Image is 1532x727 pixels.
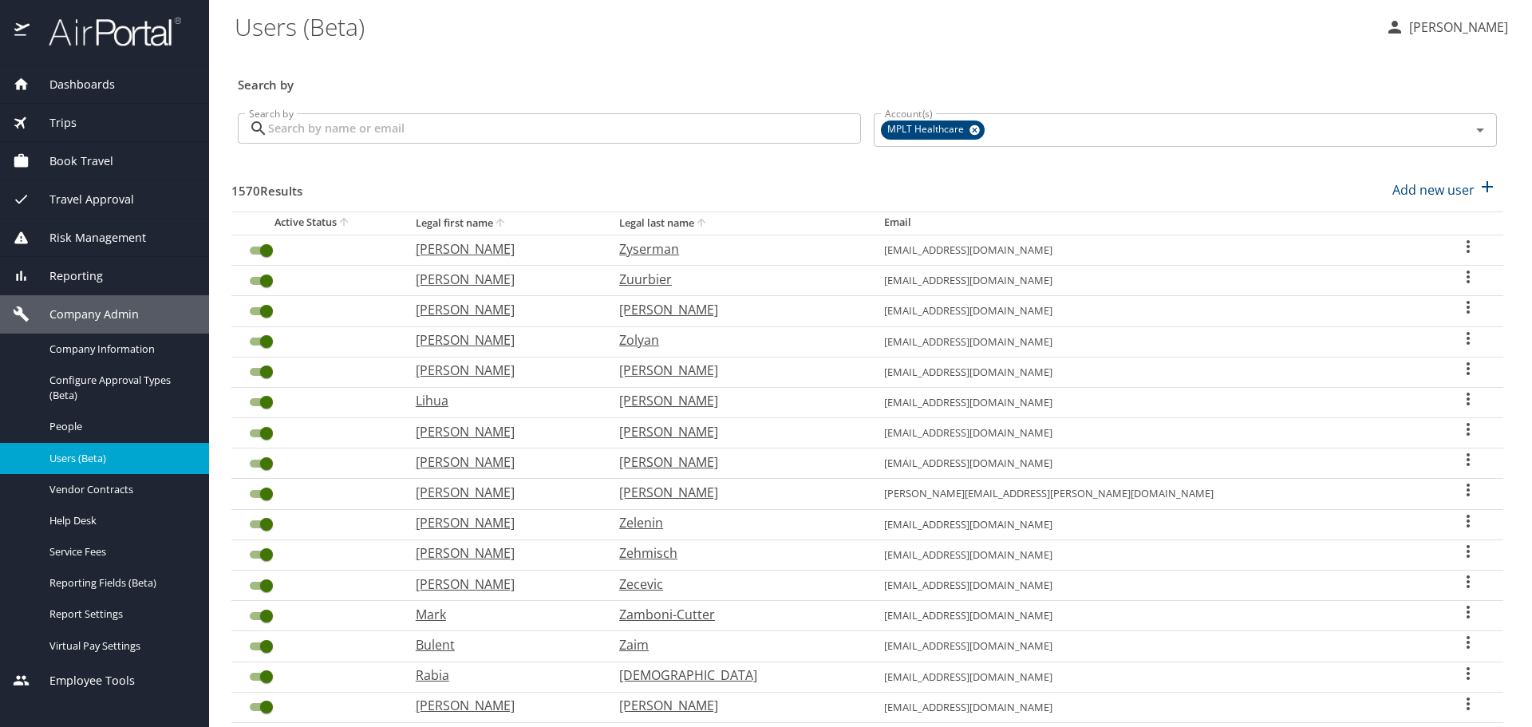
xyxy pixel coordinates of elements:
[416,422,587,441] p: [PERSON_NAME]
[49,451,190,466] span: Users (Beta)
[416,605,587,624] p: Mark
[416,483,587,502] p: [PERSON_NAME]
[416,452,587,472] p: [PERSON_NAME]
[871,235,1434,265] td: [EMAIL_ADDRESS][DOMAIN_NAME]
[871,601,1434,631] td: [EMAIL_ADDRESS][DOMAIN_NAME]
[416,270,587,289] p: [PERSON_NAME]
[403,211,606,235] th: Legal first name
[619,452,852,472] p: [PERSON_NAME]
[30,267,103,285] span: Reporting
[493,216,509,231] button: sort
[416,575,587,594] p: [PERSON_NAME]
[1392,180,1475,200] p: Add new user
[231,211,403,235] th: Active Status
[268,113,861,144] input: Search by name or email
[49,373,190,403] span: Configure Approval Types (Beta)
[619,483,852,502] p: [PERSON_NAME]
[619,239,852,259] p: Zyserman
[1404,18,1508,37] p: [PERSON_NAME]
[1379,13,1514,41] button: [PERSON_NAME]
[871,539,1434,570] td: [EMAIL_ADDRESS][DOMAIN_NAME]
[871,692,1434,722] td: [EMAIL_ADDRESS][DOMAIN_NAME]
[619,575,852,594] p: Zecevic
[871,296,1434,326] td: [EMAIL_ADDRESS][DOMAIN_NAME]
[871,326,1434,357] td: [EMAIL_ADDRESS][DOMAIN_NAME]
[619,605,852,624] p: Zamboni-Cutter
[619,696,852,715] p: [PERSON_NAME]
[619,330,852,350] p: Zolyan
[871,662,1434,692] td: [EMAIL_ADDRESS][DOMAIN_NAME]
[871,211,1434,235] th: Email
[871,266,1434,296] td: [EMAIL_ADDRESS][DOMAIN_NAME]
[619,666,852,685] p: [DEMOGRAPHIC_DATA]
[871,571,1434,601] td: [EMAIL_ADDRESS][DOMAIN_NAME]
[238,66,1497,94] h3: Search by
[871,631,1434,662] td: [EMAIL_ADDRESS][DOMAIN_NAME]
[871,418,1434,448] td: [EMAIL_ADDRESS][DOMAIN_NAME]
[871,479,1434,509] td: [PERSON_NAME][EMAIL_ADDRESS][PERSON_NAME][DOMAIN_NAME]
[49,482,190,497] span: Vendor Contracts
[49,342,190,357] span: Company Information
[49,513,190,528] span: Help Desk
[49,606,190,622] span: Report Settings
[416,543,587,563] p: [PERSON_NAME]
[871,357,1434,387] td: [EMAIL_ADDRESS][DOMAIN_NAME]
[416,361,587,380] p: [PERSON_NAME]
[871,387,1434,417] td: [EMAIL_ADDRESS][DOMAIN_NAME]
[619,513,852,532] p: Zelenin
[14,16,31,47] img: icon-airportal.png
[871,509,1434,539] td: [EMAIL_ADDRESS][DOMAIN_NAME]
[881,121,985,140] div: MPLT Healthcare
[619,300,852,319] p: [PERSON_NAME]
[619,635,852,654] p: Zaim
[619,270,852,289] p: Zuurbier
[49,544,190,559] span: Service Fees
[30,76,115,93] span: Dashboards
[416,635,587,654] p: Bulent
[30,672,135,689] span: Employee Tools
[1386,172,1503,207] button: Add new user
[619,361,852,380] p: [PERSON_NAME]
[30,114,77,132] span: Trips
[881,121,973,138] span: MPLT Healthcare
[416,330,587,350] p: [PERSON_NAME]
[30,191,134,208] span: Travel Approval
[619,543,852,563] p: Zehmisch
[416,239,587,259] p: [PERSON_NAME]
[49,575,190,591] span: Reporting Fields (Beta)
[619,391,852,410] p: [PERSON_NAME]
[1469,119,1491,141] button: Open
[49,638,190,654] span: Virtual Pay Settings
[619,422,852,441] p: [PERSON_NAME]
[30,306,139,323] span: Company Admin
[416,666,587,685] p: Rabia
[30,229,146,247] span: Risk Management
[606,211,871,235] th: Legal last name
[235,2,1372,51] h1: Users (Beta)
[31,16,181,47] img: airportal-logo.png
[337,215,353,231] button: sort
[49,419,190,434] span: People
[694,216,710,231] button: sort
[416,391,587,410] p: Lihua
[30,152,113,170] span: Book Travel
[416,513,587,532] p: [PERSON_NAME]
[871,448,1434,479] td: [EMAIL_ADDRESS][DOMAIN_NAME]
[231,172,302,200] h3: 1570 Results
[416,696,587,715] p: [PERSON_NAME]
[416,300,587,319] p: [PERSON_NAME]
